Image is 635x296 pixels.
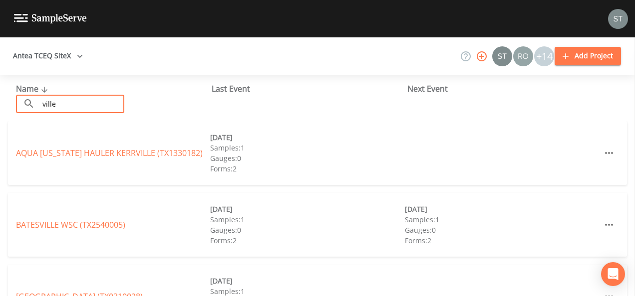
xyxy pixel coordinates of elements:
button: Add Project [555,47,621,65]
div: Samples: 1 [405,214,599,225]
div: Samples: 1 [210,214,404,225]
div: Gauges: 0 [210,153,404,163]
div: Samples: 1 [210,143,404,153]
div: [DATE] [210,204,404,214]
button: Antea TCEQ SiteX [9,47,87,65]
div: Forms: 2 [405,235,599,246]
div: [DATE] [210,132,404,143]
div: Forms: 2 [210,163,404,174]
input: Search Projects [39,95,124,113]
div: Last Event [212,83,407,95]
div: Forms: 2 [210,235,404,246]
a: BATESVILLE WSC (TX2540005) [16,219,125,230]
div: [DATE] [210,276,404,286]
img: c0670e89e469b6405363224a5fca805c [492,46,512,66]
div: Stan Porter [492,46,513,66]
img: c0670e89e469b6405363224a5fca805c [608,9,628,29]
div: +14 [534,46,554,66]
div: Open Intercom Messenger [601,262,625,286]
div: Gauges: 0 [210,225,404,235]
a: AQUA [US_STATE] HAULER KERRVILLE (TX1330182) [16,148,203,158]
div: Gauges: 0 [405,225,599,235]
div: Next Event [407,83,603,95]
span: Name [16,83,50,94]
img: 7e5c62b91fde3b9fc00588adc1700c9a [513,46,533,66]
div: Rodolfo Ramirez [513,46,534,66]
div: [DATE] [405,204,599,214]
img: logo [14,14,87,23]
